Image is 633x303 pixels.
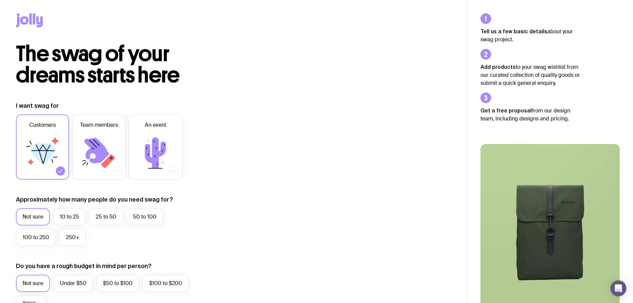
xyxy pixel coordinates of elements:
[89,208,123,226] label: 25 to 50
[16,262,152,270] label: Do you have a rough budget in mind per person?
[143,275,189,292] label: $100 to $200
[29,121,56,129] span: Customers
[16,208,50,226] label: Not sure
[96,275,139,292] label: $50 to $100
[480,27,580,44] p: about your swag project.
[59,229,86,246] label: 250+
[16,275,50,292] label: Not sure
[145,121,166,129] span: An event
[53,208,86,226] label: 10 to 25
[16,196,173,204] label: Approximately how many people do you need swag for?
[480,107,532,113] strong: Get a free proposal
[480,28,547,34] strong: Tell us a few basic details
[53,275,93,292] label: Under $50
[480,106,580,123] p: from our design team, including designs and pricing.
[610,280,626,296] div: Open Intercom Messenger
[16,102,59,110] label: I want swag for
[80,121,118,129] span: Team members
[480,63,580,87] p: to your swag wishlist from our curated collection of quality goods or submit a quick general enqu...
[16,229,56,246] label: 100 to 250
[126,208,163,226] label: 50 to 100
[480,64,516,70] strong: Add products
[16,41,180,88] span: The swag of your dreams starts here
